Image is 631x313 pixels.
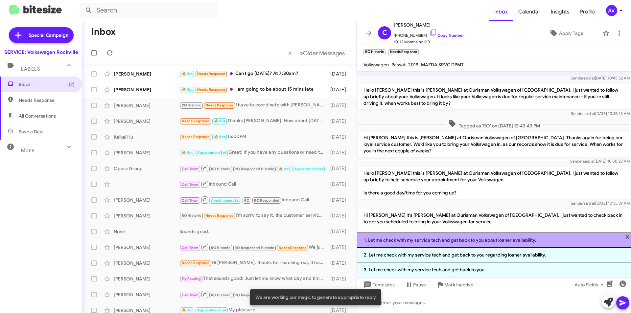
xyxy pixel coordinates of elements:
[571,111,630,116] span: Sender [DATE] 10:32:46 AM
[413,279,426,291] span: Pause
[446,120,543,129] span: Tagged as 'RO' on [DATE] 12:43:43 PM
[21,66,40,72] span: Labels
[179,275,327,282] div: That sounds good! Just let me know what day and time works best for you next week, and we can sch...
[179,212,327,219] div: I'm sorry to say it, the customer service at this dealer is disappointing! From when the initial ...
[197,87,225,92] span: Needs Response
[29,32,68,38] span: Special Campaign
[211,198,240,203] span: Appointment Set
[211,167,230,171] span: RO Historic
[197,150,226,155] span: Appointment Set
[182,246,199,250] span: Call Them
[357,233,631,248] li: 1. Let me check with my service tech and get back to you about loaner availability.
[327,244,351,251] div: [DATE]
[327,134,351,140] div: [DATE]
[358,209,630,241] p: Hi [PERSON_NAME] it's [PERSON_NAME] at Ourisman Volkswagen of [GEOGRAPHIC_DATA]. I just wanted to...
[571,76,630,80] span: Sender [DATE] 10:45:52 AM
[244,198,249,203] span: RO
[363,62,389,68] span: Volkswagen
[327,197,351,203] div: [DATE]
[21,147,35,153] span: More
[19,81,75,88] span: Inbox
[182,103,201,107] span: RO Historic
[357,279,400,291] button: Templates
[182,167,199,171] span: Call Them
[575,2,600,21] a: Profile
[114,228,179,235] div: None
[382,28,387,38] span: C
[284,46,296,60] button: Previous
[114,291,179,298] div: [PERSON_NAME]
[182,308,193,312] span: 🔥 Hot
[182,198,199,203] span: Call Them
[430,33,464,38] a: Copy Number
[205,103,233,107] span: Needs Response
[571,201,630,206] span: Sender [DATE] 10:35:39 AM
[80,3,218,18] input: Search
[489,2,513,21] span: Inbox
[285,46,349,60] nav: Page navigation example
[4,49,78,56] div: SERVICE: Volkswagen Rockville
[214,135,225,139] span: 🔥 Hot
[19,113,56,119] span: All Conversations
[584,111,595,116] span: said at
[214,119,225,123] span: 🔥 Hot
[114,149,179,156] div: [PERSON_NAME]
[114,197,179,203] div: [PERSON_NAME]
[279,167,290,171] span: 🔥 Hot
[182,72,193,76] span: 🔥 Hot
[421,62,464,68] span: MAZDA SRVC DPMT
[114,71,179,77] div: [PERSON_NAME]
[408,62,418,68] span: 2019
[357,248,631,262] li: 2. Let me check with my service tech and get back to you regarding loaner availability.
[179,117,327,125] div: Thanks [PERSON_NAME]. How about [DATE] between 8:00 and 8:30 am?
[179,228,327,235] div: Sounds good.
[559,27,583,39] span: Apply Tags
[546,2,575,21] span: Insights
[211,293,230,297] span: RO Historic
[400,279,431,291] button: Pause
[19,128,43,135] span: Save a Deal
[303,50,345,57] span: Older Messages
[606,5,617,16] div: AV
[327,165,351,172] div: [DATE]
[327,71,351,77] div: [DATE]
[583,159,595,164] span: said at
[114,276,179,282] div: [PERSON_NAME]
[444,279,473,291] span: Mark Inactive
[625,233,630,240] span: x
[600,5,624,16] button: AV
[179,196,327,204] div: Inbound Call
[179,243,327,251] div: We just had the oil changed. Are there other services needed?
[327,149,351,156] div: [DATE]
[388,49,418,55] small: Needs Response
[358,167,630,199] p: Hello [PERSON_NAME] this is [PERSON_NAME] at Ourisman Volkswagen of [GEOGRAPHIC_DATA]. I just wan...
[394,21,464,29] span: [PERSON_NAME]
[9,27,74,43] a: Special Campaign
[254,198,279,203] span: RO Responded
[327,86,351,93] div: [DATE]
[114,260,179,266] div: [PERSON_NAME]
[391,62,406,68] span: Passat
[179,70,327,78] div: Can I go [DATE]? At 7:30am?
[205,213,233,218] span: Needs Response
[114,102,179,109] div: [PERSON_NAME]
[235,293,274,297] span: RO Responded Historic
[182,150,193,155] span: 🔥 Hot
[394,29,464,39] span: [PHONE_NUMBER]
[197,72,225,76] span: Needs Response
[179,149,327,156] div: Great! If you have any questions or need to reschedule, just let me know!
[114,118,179,124] div: [PERSON_NAME]
[179,86,327,93] div: I am going to be about 15 mins late
[394,39,464,45] span: 10-12 Months no RO
[295,46,349,60] button: Next
[114,134,179,140] div: Kaikai Hu
[182,87,193,92] span: 🔥 Hot
[357,262,631,277] li: 3. Let me check with my service tech and get back to you.
[583,76,595,80] span: said at
[182,213,201,218] span: RO Historic
[288,49,292,57] span: «
[299,49,303,57] span: »
[69,81,75,88] span: (2)
[182,293,199,297] span: Call Them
